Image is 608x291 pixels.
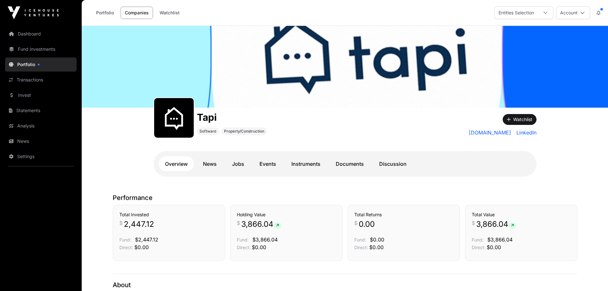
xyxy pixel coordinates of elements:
span: Direct: [119,245,133,250]
img: Tapi [82,26,608,108]
a: Statements [5,103,77,118]
span: Fund: [354,237,366,242]
span: 3,866.04 [241,219,281,229]
span: Software [199,129,216,134]
span: Direct: [354,245,368,250]
a: Invest [5,88,77,102]
a: Companies [121,7,153,19]
button: Watchlist [503,114,537,125]
a: LinkedIn [514,129,537,136]
a: Dashboard [5,27,77,41]
span: Fund: [119,237,131,242]
a: Jobs [226,156,251,172]
a: Settings [5,149,77,164]
h3: Total Value [472,211,571,218]
span: 3,866.04 [476,219,516,229]
a: Discussion [373,156,413,172]
iframe: Chat Widget [576,260,608,291]
a: News [197,156,223,172]
p: Performance [113,193,577,202]
h3: Holding Value [237,211,336,218]
span: $ [354,219,357,227]
span: Direct: [237,245,251,250]
span: $3,866.04 [487,236,513,243]
span: Fund: [237,237,249,242]
nav: Tabs [159,156,531,172]
span: $0.00 [134,244,149,250]
a: Watchlist [155,7,184,19]
button: Account [556,6,590,19]
a: Transactions [5,73,77,87]
span: $ [119,219,123,227]
span: $0.00 [487,244,501,250]
a: Events [253,156,282,172]
a: Analysis [5,119,77,133]
a: News [5,134,77,148]
img: Icehouse Ventures Logo [8,6,59,19]
span: 2,447.12 [124,219,154,229]
a: Documents [329,156,370,172]
img: output-onlinepngtools---2025-07-02T175319.651.png [157,101,191,135]
span: $3,866.04 [252,236,278,243]
span: $0.00 [252,244,266,250]
span: Property/Construction [224,129,264,134]
a: Instruments [285,156,327,172]
a: Portfolio [5,57,77,72]
a: Portfolio [92,7,118,19]
a: [DOMAIN_NAME] [469,129,511,136]
span: $2,447.12 [135,236,158,243]
span: $ [472,219,475,227]
div: Entities Selection [495,7,538,19]
h1: Tapi [197,111,267,123]
span: 0.00 [359,219,375,229]
h3: Total Invested [119,211,218,218]
span: Direct: [472,245,485,250]
p: About [113,280,577,289]
a: Fund Investments [5,42,77,56]
span: $ [237,219,240,227]
span: Fund: [472,237,484,242]
h3: Total Returns [354,211,453,218]
span: $0.00 [370,236,384,243]
span: $0.00 [369,244,384,250]
a: Overview [159,156,194,172]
